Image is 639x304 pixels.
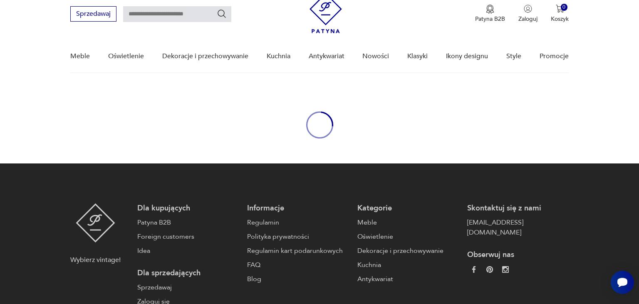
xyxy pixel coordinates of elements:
p: Kategorie [357,203,459,213]
a: Style [506,40,521,72]
img: Patyna - sklep z meblami i dekoracjami vintage [76,203,115,242]
button: Patyna B2B [475,5,505,23]
a: Foreign customers [137,232,239,242]
img: da9060093f698e4c3cedc1453eec5031.webp [471,266,477,273]
button: 0Koszyk [551,5,569,23]
a: Sprzedawaj [137,282,239,292]
a: FAQ [247,260,349,270]
a: Antykwariat [357,274,459,284]
div: 0 [561,4,568,11]
p: Wybierz vintage! [70,255,121,265]
p: Skontaktuj się z nami [467,203,569,213]
a: Dekoracje i przechowywanie [357,246,459,256]
p: Dla sprzedających [137,268,239,278]
img: Ikona koszyka [556,5,564,13]
a: Oświetlenie [108,40,144,72]
a: Promocje [540,40,569,72]
p: Koszyk [551,15,569,23]
a: Blog [247,274,349,284]
img: Ikona medalu [486,5,494,14]
a: Nowości [362,40,389,72]
p: Dla kupujących [137,203,239,213]
p: Informacje [247,203,349,213]
a: Polityka prywatności [247,232,349,242]
a: Regulamin kart podarunkowych [247,246,349,256]
img: c2fd9cf7f39615d9d6839a72ae8e59e5.webp [502,266,509,273]
a: Meble [357,217,459,227]
a: Meble [70,40,90,72]
img: Ikonka użytkownika [524,5,532,13]
button: Zaloguj [518,5,537,23]
a: Kuchnia [267,40,290,72]
a: Oświetlenie [357,232,459,242]
a: Patyna B2B [137,217,239,227]
a: Klasyki [407,40,428,72]
iframe: Smartsupp widget button [611,271,634,294]
p: Zaloguj [518,15,537,23]
button: Sprzedawaj [70,6,116,22]
a: [EMAIL_ADDRESS][DOMAIN_NAME] [467,217,569,237]
button: Szukaj [217,9,227,19]
p: Patyna B2B [475,15,505,23]
a: Antykwariat [309,40,344,72]
a: Kuchnia [357,260,459,270]
a: Dekoracje i przechowywanie [162,40,248,72]
a: Regulamin [247,217,349,227]
a: Idea [137,246,239,256]
img: 37d27d81a828e637adc9f9cb2e3d3a8a.webp [486,266,493,273]
p: Obserwuj nas [467,250,569,260]
a: Ikona medaluPatyna B2B [475,5,505,23]
a: Ikony designu [446,40,488,72]
a: Sprzedawaj [70,12,116,17]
